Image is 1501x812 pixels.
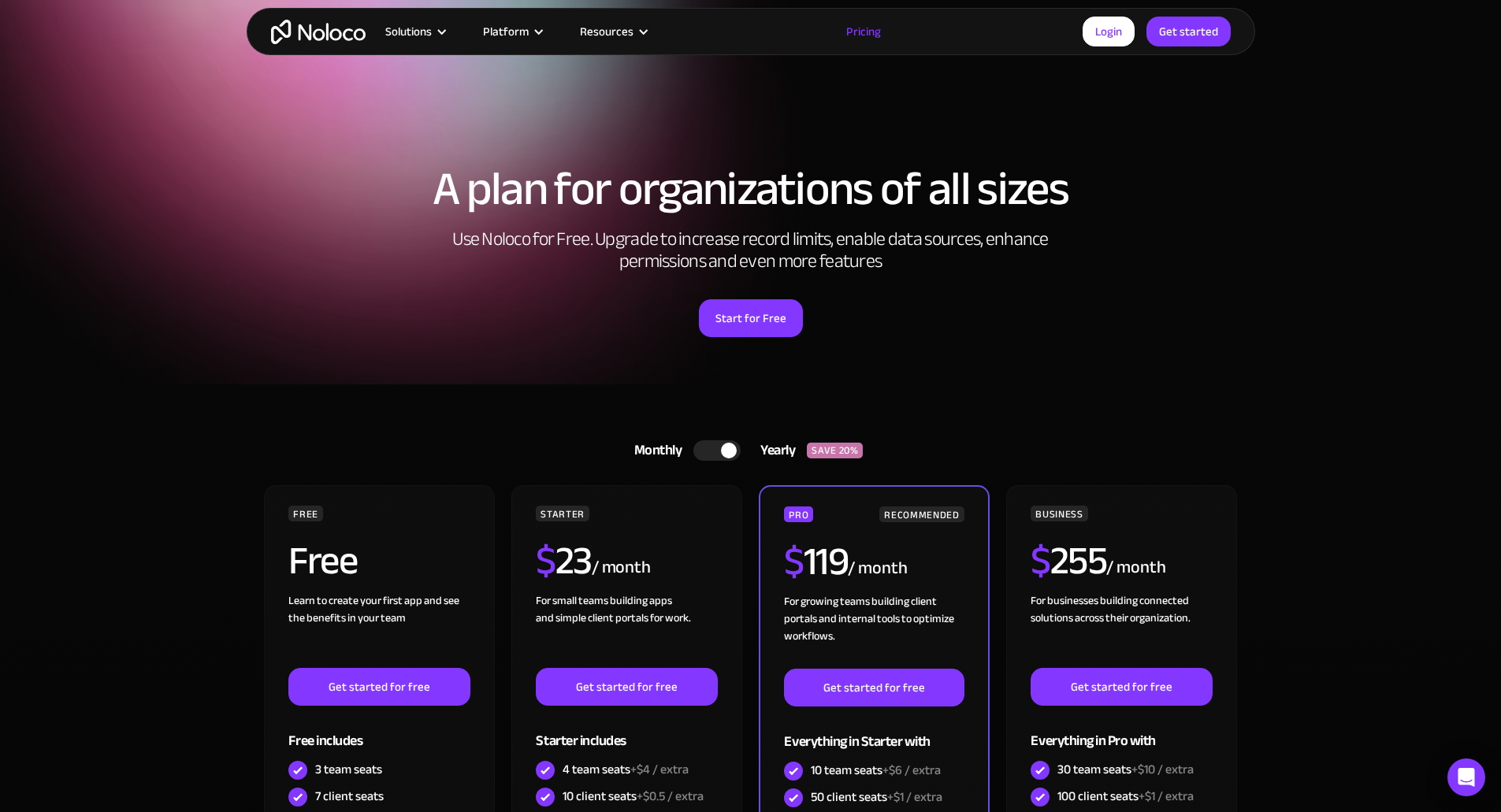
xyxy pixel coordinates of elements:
[637,784,704,808] span: +$0.5 / extra
[699,299,803,337] a: Start for Free
[1031,706,1212,757] div: Everything in Pro with
[288,541,357,580] h2: Free
[463,21,560,42] div: Platform
[436,228,1066,273] h2: Use Noloco for Free. Upgrade to increase record limits, enable data sources, enhance permissions ...
[536,541,592,580] h2: 23
[807,443,863,458] div: SAVE 20%
[366,21,463,42] div: Solutions
[784,593,964,669] div: For growing teams building client portals and internal tools to optimize workflows.
[315,761,382,778] div: 3 team seats
[1083,17,1135,46] a: Login
[811,788,942,806] div: 50 client seats
[536,668,717,706] a: Get started for free
[536,524,555,598] span: $
[1031,506,1087,521] div: BUSINESS
[563,788,704,805] div: 10 client seats
[784,706,964,758] div: Everything in Starter with
[262,165,1239,213] h1: A plan for organizations of all sizes
[288,592,470,668] div: Learn to create your first app and see the benefits in your team ‍
[1057,761,1194,778] div: 30 team seats
[536,706,717,757] div: Starter includes
[1146,17,1231,46] a: Get started
[1031,541,1106,580] h2: 255
[811,762,941,779] div: 10 team seats
[741,439,807,462] div: Yearly
[848,556,907,581] div: / month
[827,21,901,42] a: Pricing
[1057,788,1194,805] div: 100 client seats
[1106,555,1165,580] div: / month
[630,758,689,781] span: +$4 / extra
[887,785,942,809] span: +$1 / extra
[1139,784,1194,808] span: +$1 / extra
[1447,758,1485,796] div: Open Intercom Messenger
[563,761,689,778] div: 4 team seats
[879,506,964,522] div: RECOMMENDED
[784,525,804,599] span: $
[536,592,717,668] div: For small teams building apps and simple client portals for work. ‍
[288,706,470,757] div: Free includes
[271,20,366,44] a: home
[615,439,694,462] div: Monthly
[784,506,813,522] div: PRO
[1031,668,1212,706] a: Get started for free
[1031,524,1050,598] span: $
[288,668,470,706] a: Get started for free
[882,758,941,782] span: +$6 / extra
[483,21,529,42] div: Platform
[784,542,848,581] h2: 119
[580,21,633,42] div: Resources
[536,506,589,521] div: STARTER
[784,669,964,706] a: Get started for free
[560,21,665,42] div: Resources
[288,506,323,521] div: FREE
[1131,758,1194,781] span: +$10 / extra
[592,555,651,580] div: / month
[315,788,384,805] div: 7 client seats
[385,21,432,42] div: Solutions
[1031,592,1212,668] div: For businesses building connected solutions across their organization. ‍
